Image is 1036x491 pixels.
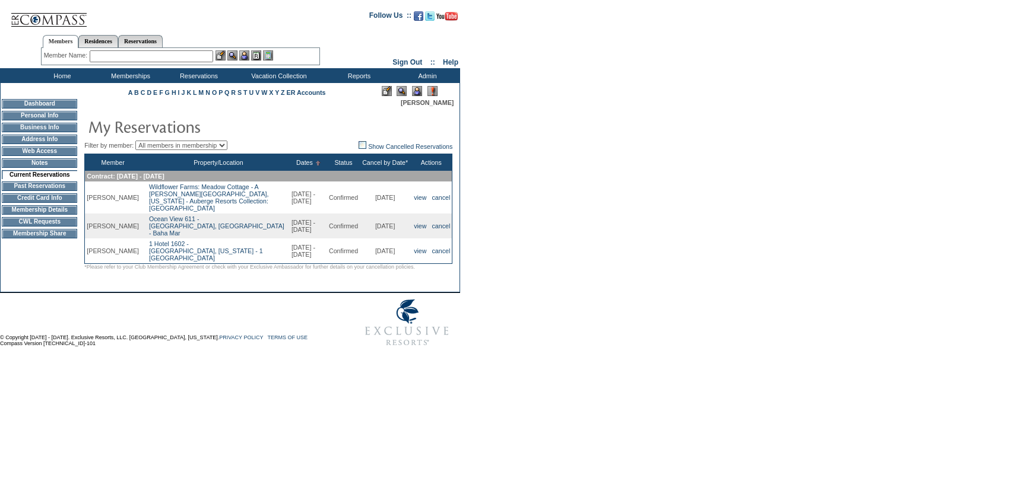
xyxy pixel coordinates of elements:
a: cancel [432,222,451,229]
img: Compass Home [10,3,87,27]
td: Confirmed [327,213,360,238]
a: TERMS OF USE [268,334,308,340]
a: T [243,89,248,96]
a: W [261,89,267,96]
td: [DATE] [360,181,410,213]
a: view [414,194,426,201]
img: Impersonate [412,86,422,96]
img: chk_off.JPG [359,141,366,149]
td: [PERSON_NAME] [85,238,141,264]
a: Members [43,35,79,48]
a: A [128,89,132,96]
td: Confirmed [327,238,360,264]
a: cancel [432,194,451,201]
a: Become our fan on Facebook [414,15,423,22]
span: Filter by member: [84,142,134,149]
td: [DATE] - [DATE] [290,238,327,264]
div: Member Name: [44,50,90,60]
a: Wildflower Farms: Meadow Cottage - A[PERSON_NAME][GEOGRAPHIC_DATA], [US_STATE] - Auberge Resorts ... [149,183,269,212]
a: Show Cancelled Reservations [359,143,452,150]
a: Z [281,89,285,96]
img: Edit Mode [382,86,392,96]
a: I [178,89,180,96]
a: Dates [296,159,313,166]
a: view [414,222,426,229]
td: Current Reservations [2,170,77,179]
img: pgTtlMyReservations.gif [88,114,325,138]
td: Membership Details [2,205,77,215]
a: Q [224,89,229,96]
td: [DATE] - [DATE] [290,213,327,238]
img: b_calculator.gif [263,50,273,60]
a: O [212,89,217,96]
a: Follow us on Twitter [425,15,435,22]
td: Notes [2,158,77,168]
a: Status [334,159,352,166]
span: Contract: [DATE] - [DATE] [87,173,164,180]
img: Impersonate [239,50,249,60]
a: E [153,89,157,96]
td: Credit Card Info [2,193,77,203]
td: Reports [324,68,392,83]
a: Member [102,159,125,166]
td: Vacation Collection [232,68,324,83]
a: N [205,89,210,96]
td: [DATE] [360,238,410,264]
td: Confirmed [327,181,360,213]
img: Reservations [251,50,261,60]
a: 1 Hotel 1602 -[GEOGRAPHIC_DATA], [US_STATE] - 1 [GEOGRAPHIC_DATA] [149,240,263,262]
img: Subscribe to our YouTube Channel [436,12,458,21]
td: Follow Us :: [369,10,411,24]
a: PRIVACY POLICY [219,334,263,340]
td: [PERSON_NAME] [85,181,141,213]
td: Personal Info [2,111,77,120]
a: L [193,89,197,96]
th: Actions [410,154,452,171]
td: Membership Share [2,229,77,238]
span: [PERSON_NAME] [401,99,454,106]
a: ER Accounts [287,89,326,96]
a: Help [443,58,458,66]
td: Home [27,68,95,83]
td: Dashboard [2,99,77,109]
a: S [237,89,242,96]
a: R [231,89,236,96]
td: Past Reservations [2,181,77,191]
td: Reservations [163,68,232,83]
img: Become our fan on Facebook [414,11,423,21]
a: G [165,89,170,96]
td: Business Info [2,123,77,132]
img: Log Concern/Member Elevation [427,86,438,96]
a: M [198,89,204,96]
a: D [147,89,151,96]
td: [DATE] - [DATE] [290,181,327,213]
a: cancel [432,247,451,254]
a: Ocean View 611 -[GEOGRAPHIC_DATA], [GEOGRAPHIC_DATA] - Baha Mar [149,215,284,237]
a: B [134,89,139,96]
a: P [218,89,223,96]
td: Web Access [2,146,77,156]
td: Address Info [2,135,77,144]
a: U [249,89,254,96]
td: [DATE] [360,213,410,238]
a: Reservations [118,35,163,47]
a: X [269,89,273,96]
a: Cancel by Date* [362,159,408,166]
td: Admin [392,68,460,83]
td: Memberships [95,68,163,83]
img: Ascending [313,161,321,165]
td: [PERSON_NAME] [85,213,141,238]
a: view [414,247,426,254]
img: View [227,50,237,60]
img: Exclusive Resorts [354,293,460,352]
a: Y [275,89,279,96]
img: b_edit.gif [216,50,226,60]
img: Follow us on Twitter [425,11,435,21]
a: Subscribe to our YouTube Channel [436,15,458,22]
img: View Mode [397,86,407,96]
span: *Please refer to your Club Membership Agreement or check with your Exclusive Ambassador for furth... [84,264,415,270]
span: :: [430,58,435,66]
a: Residences [78,35,118,47]
a: V [255,89,259,96]
a: Property/Location [194,159,243,166]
